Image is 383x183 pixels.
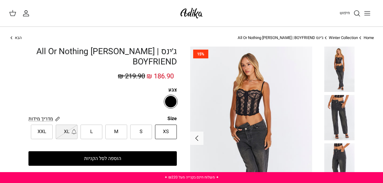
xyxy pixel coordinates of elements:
a: החשבון שלי [22,10,32,17]
a: חיפוש [340,10,361,17]
legend: Size [167,115,177,122]
span: 219.90 ₪ [118,71,145,81]
span: XXL [38,128,46,136]
button: הוספה לסל הקניות [28,151,177,166]
a: Winter Collection [329,35,358,41]
span: S [140,128,143,136]
label: צבע [28,87,177,93]
span: 186.90 ₪ [147,71,174,81]
a: מדריך מידות [28,115,60,122]
a: ✦ משלוח חינם בקנייה מעל ₪220 ✦ [164,175,219,180]
nav: Breadcrumbs [9,35,374,41]
button: Toggle menu [361,7,374,20]
span: L [90,128,93,136]
a: ג׳ינס All Or Nothing [PERSON_NAME] | BOYFRIEND [238,35,323,41]
button: Next [190,132,203,145]
a: Home [364,35,374,41]
span: הבא [15,35,22,41]
h1: ג׳ינס All Or Nothing [PERSON_NAME] | BOYFRIEND [28,47,177,67]
span: מדריך מידות [28,115,53,123]
span: חיפוש [340,10,350,16]
span: XS [163,128,169,136]
a: הבא [9,35,22,41]
span: M [114,128,118,136]
span: XL [64,128,70,136]
img: Adika IL [179,6,204,20]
